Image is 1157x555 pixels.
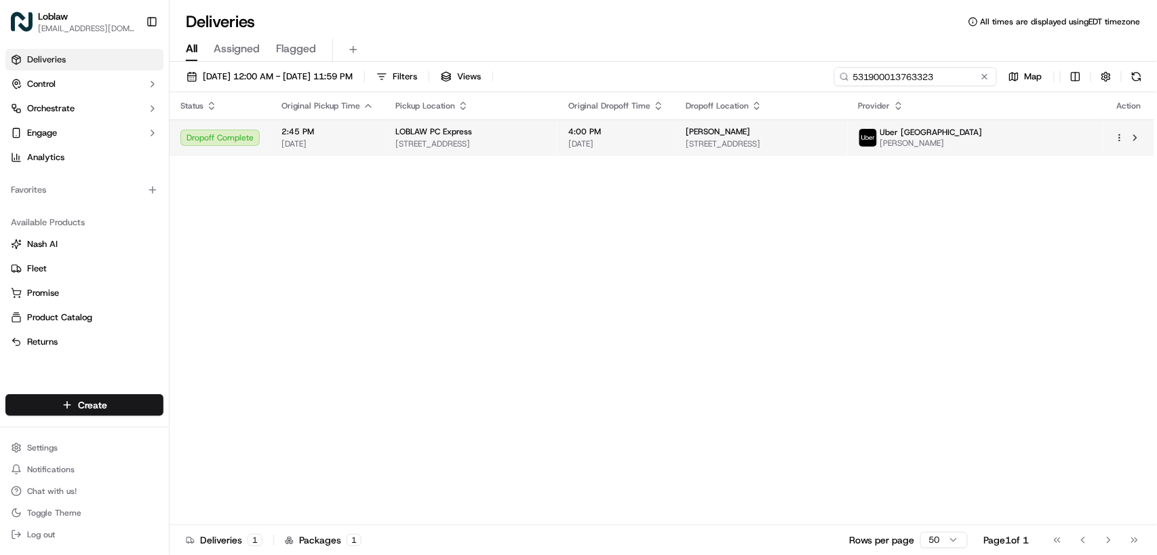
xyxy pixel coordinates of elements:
[281,138,374,149] span: [DATE]
[27,442,58,453] span: Settings
[5,73,163,95] button: Control
[568,138,664,149] span: [DATE]
[5,460,163,479] button: Notifications
[11,238,158,250] a: Nash AI
[568,126,664,137] span: 4:00 PM
[5,5,140,38] button: LoblawLoblaw[EMAIL_ADDRESS][DOMAIN_NAME]
[27,78,56,90] span: Control
[984,533,1029,547] div: Page 1 of 1
[27,287,59,299] span: Promise
[1115,100,1143,111] div: Action
[276,41,316,57] span: Flagged
[5,98,163,119] button: Orchestrate
[5,438,163,457] button: Settings
[281,100,360,111] span: Original Pickup Time
[370,67,423,86] button: Filters
[11,263,158,275] a: Fleet
[347,534,361,546] div: 1
[27,311,92,324] span: Product Catalog
[5,179,163,201] div: Favorites
[38,23,135,34] button: [EMAIL_ADDRESS][DOMAIN_NAME]
[5,147,163,168] a: Analytics
[393,71,417,83] span: Filters
[395,100,455,111] span: Pickup Location
[214,41,260,57] span: Assigned
[5,307,163,328] button: Product Catalog
[5,331,163,353] button: Returns
[11,287,158,299] a: Promise
[5,258,163,280] button: Fleet
[686,100,749,111] span: Dropoff Location
[435,67,487,86] button: Views
[5,503,163,522] button: Toggle Theme
[981,16,1141,27] span: All times are displayed using EDT timezone
[27,486,77,497] span: Chat with us!
[5,233,163,255] button: Nash AI
[880,138,983,149] span: [PERSON_NAME]
[5,394,163,416] button: Create
[78,398,107,412] span: Create
[11,11,33,33] img: Loblaw
[395,138,547,149] span: [STREET_ADDRESS]
[859,100,890,111] span: Provider
[27,127,57,139] span: Engage
[686,126,750,137] span: [PERSON_NAME]
[834,67,997,86] input: Type to search
[27,102,75,115] span: Orchestrate
[11,311,158,324] a: Product Catalog
[5,122,163,144] button: Engage
[27,54,66,66] span: Deliveries
[27,464,75,475] span: Notifications
[11,336,158,348] a: Returns
[248,534,262,546] div: 1
[5,482,163,501] button: Chat with us!
[186,533,262,547] div: Deliveries
[5,212,163,233] div: Available Products
[1025,71,1042,83] span: Map
[686,138,837,149] span: [STREET_ADDRESS]
[27,151,64,164] span: Analytics
[5,525,163,544] button: Log out
[180,67,359,86] button: [DATE] 12:00 AM - [DATE] 11:59 PM
[180,100,203,111] span: Status
[27,336,58,348] span: Returns
[203,71,353,83] span: [DATE] 12:00 AM - [DATE] 11:59 PM
[1127,67,1146,86] button: Refresh
[849,533,915,547] p: Rows per page
[186,11,255,33] h1: Deliveries
[5,49,163,71] a: Deliveries
[568,100,650,111] span: Original Dropoff Time
[38,9,68,23] button: Loblaw
[5,282,163,304] button: Promise
[186,41,197,57] span: All
[880,127,983,138] span: Uber [GEOGRAPHIC_DATA]
[27,508,81,518] span: Toggle Theme
[27,263,47,275] span: Fleet
[457,71,481,83] span: Views
[27,238,58,250] span: Nash AI
[395,126,472,137] span: LOBLAW PC Express
[27,529,55,540] span: Log out
[285,533,361,547] div: Packages
[281,126,374,137] span: 2:45 PM
[859,129,877,147] img: uber-new-logo.jpeg
[1002,67,1048,86] button: Map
